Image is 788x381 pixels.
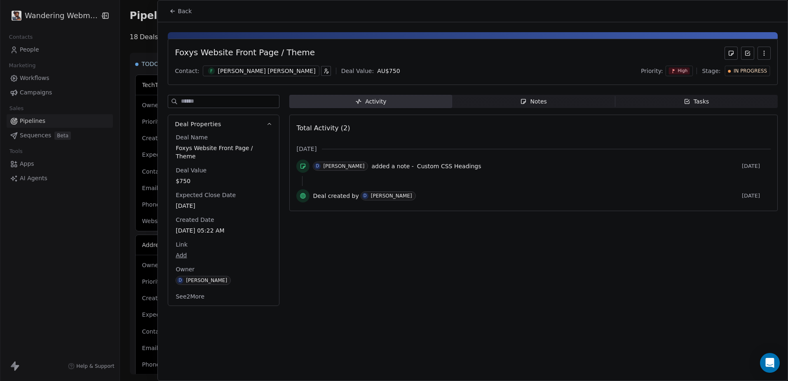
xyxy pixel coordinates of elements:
span: Expected Close Date [174,191,237,199]
span: Deal Properties [175,120,221,128]
span: Custom CSS Headings [417,163,481,169]
span: High [678,68,687,74]
div: Deal Value: [341,67,374,75]
span: Created Date [174,216,216,224]
span: Add [176,251,272,259]
span: IN PROGRESS [734,68,767,75]
div: [PERSON_NAME] [PERSON_NAME] [218,67,316,75]
span: Deal Value [174,166,208,174]
div: D [316,163,319,169]
span: Back [178,7,192,15]
span: Deal created by [313,192,359,200]
div: D [179,277,182,284]
button: See2More [171,289,209,304]
span: Total Activity (2) [296,124,350,132]
span: [DATE] [176,202,272,210]
div: [PERSON_NAME] [323,163,364,169]
span: Foxys Website Front Page / Theme [176,144,272,160]
span: F [208,68,215,75]
button: Deal Properties [168,115,279,133]
span: [DATE] [742,163,771,169]
span: Link [174,240,189,249]
span: [DATE] 05:22 AM [176,226,272,235]
span: Owner [174,265,196,273]
div: Contact: [175,67,199,75]
span: Deal Name [174,133,209,141]
div: Notes [520,97,546,106]
div: Tasks [684,97,709,106]
span: [DATE] [742,193,771,199]
span: [DATE] [296,145,317,153]
div: D [364,193,367,199]
span: Stage: [702,67,720,75]
button: Back [164,4,197,19]
div: Foxys Website Front Page / Theme [175,47,315,60]
a: Custom CSS Headings [417,161,481,171]
span: AU$ 750 [377,68,400,74]
div: Open Intercom Messenger [760,353,780,373]
div: [PERSON_NAME] [186,278,227,283]
span: added a note - [371,162,413,170]
div: Deal Properties [168,133,279,306]
div: [PERSON_NAME] [371,193,412,199]
span: $750 [176,177,272,185]
span: Priority: [641,67,663,75]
